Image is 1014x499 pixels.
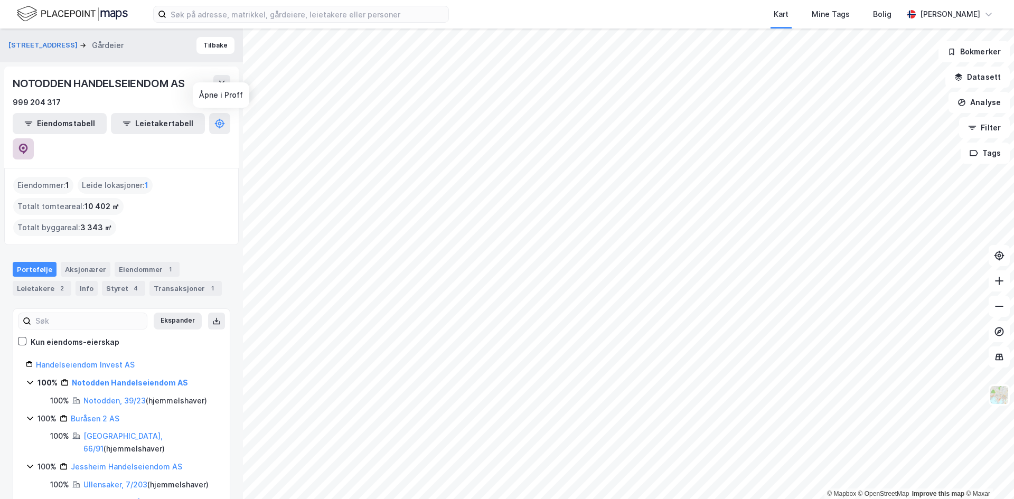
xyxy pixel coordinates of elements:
div: ( hjemmelshaver ) [83,394,207,407]
button: Bokmerker [938,41,1010,62]
div: Leide lokasjoner : [78,177,153,194]
button: Tags [961,143,1010,164]
span: 1 [145,179,148,192]
div: Info [76,281,98,296]
div: Kontrollprogram for chat [961,448,1014,499]
a: Ullensaker, 7/203 [83,480,147,489]
div: Eiendommer : [13,177,73,194]
a: Jessheim Handelseiendom AS [71,462,182,471]
div: 100% [37,412,57,425]
div: 100% [50,430,69,442]
div: Mine Tags [812,8,850,21]
div: 999 204 317 [13,96,61,109]
div: 100% [50,394,69,407]
a: Improve this map [912,490,964,497]
div: 4 [130,283,141,294]
iframe: Chat Widget [961,448,1014,499]
div: Styret [102,281,145,296]
button: Filter [959,117,1010,138]
button: [STREET_ADDRESS] [8,40,80,51]
div: NOTODDEN HANDELSEIENDOM AS [13,75,187,92]
a: Notodden Handelseiendom AS [72,378,188,387]
div: Eiendommer [115,262,180,277]
div: 100% [37,376,58,389]
a: Handelseiendom Invest AS [36,360,135,369]
img: Z [989,385,1009,405]
a: Notodden, 39/23 [83,396,146,405]
input: Søk på adresse, matrikkel, gårdeiere, leietakere eller personer [166,6,448,22]
input: Søk [31,313,147,329]
button: Datasett [945,67,1010,88]
button: Analyse [949,92,1010,113]
img: logo.f888ab2527a4732fd821a326f86c7f29.svg [17,5,128,23]
div: Kart [774,8,788,21]
div: Portefølje [13,262,57,277]
div: 100% [37,460,57,473]
div: Leietakere [13,281,71,296]
span: 1 [65,179,69,192]
button: Leietakertabell [111,113,205,134]
div: Aksjonærer [61,262,110,277]
div: Kun eiendoms-eierskap [31,336,119,349]
div: ( hjemmelshaver ) [83,430,217,455]
a: OpenStreetMap [858,490,909,497]
div: 2 [57,283,67,294]
div: Gårdeier [92,39,124,52]
div: 1 [165,264,175,275]
div: Totalt tomteareal : [13,198,124,215]
div: Transaksjoner [149,281,222,296]
button: Eiendomstabell [13,113,107,134]
span: 3 343 ㎡ [80,221,112,234]
div: ( hjemmelshaver ) [83,478,209,491]
div: Bolig [873,8,891,21]
div: Totalt byggareal : [13,219,116,236]
span: 10 402 ㎡ [84,200,119,213]
div: 100% [50,478,69,491]
a: [GEOGRAPHIC_DATA], 66/91 [83,431,163,453]
div: 1 [207,283,218,294]
a: Buråsen 2 AS [71,414,119,423]
button: Tilbake [196,37,234,54]
div: [PERSON_NAME] [920,8,980,21]
a: Mapbox [827,490,856,497]
button: Ekspander [154,313,202,329]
